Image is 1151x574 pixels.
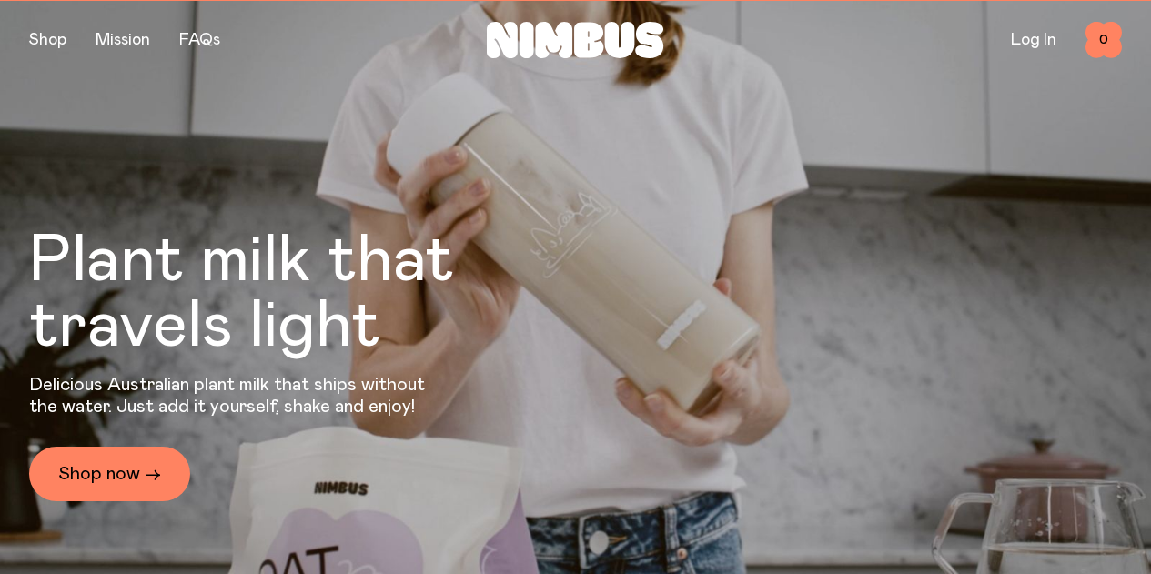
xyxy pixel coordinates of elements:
[96,32,150,48] a: Mission
[29,374,437,418] p: Delicious Australian plant milk that ships without the water. Just add it yourself, shake and enjoy!
[179,32,220,48] a: FAQs
[1011,32,1056,48] a: Log In
[1085,22,1122,58] button: 0
[29,447,190,501] a: Shop now →
[29,228,553,359] h1: Plant milk that travels light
